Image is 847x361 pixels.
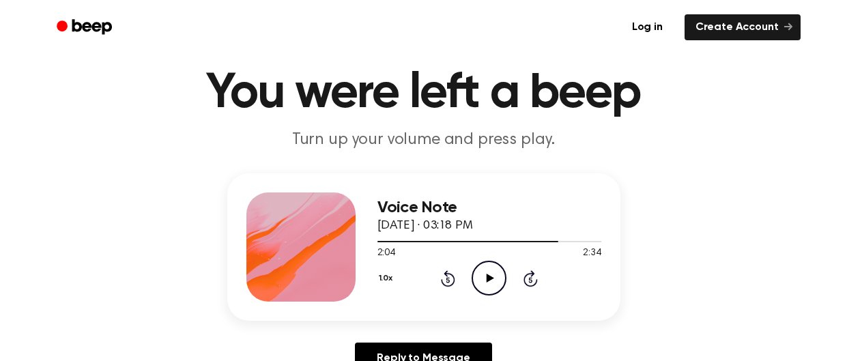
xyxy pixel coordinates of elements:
span: [DATE] · 03:18 PM [377,220,473,232]
a: Log in [618,12,676,43]
h3: Voice Note [377,199,601,217]
button: 1.0x [377,267,398,290]
span: 2:04 [377,246,395,261]
p: Turn up your volume and press play. [162,129,686,151]
span: 2:34 [583,246,601,261]
a: Beep [47,14,124,41]
h1: You were left a beep [74,69,773,118]
a: Create Account [685,14,801,40]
